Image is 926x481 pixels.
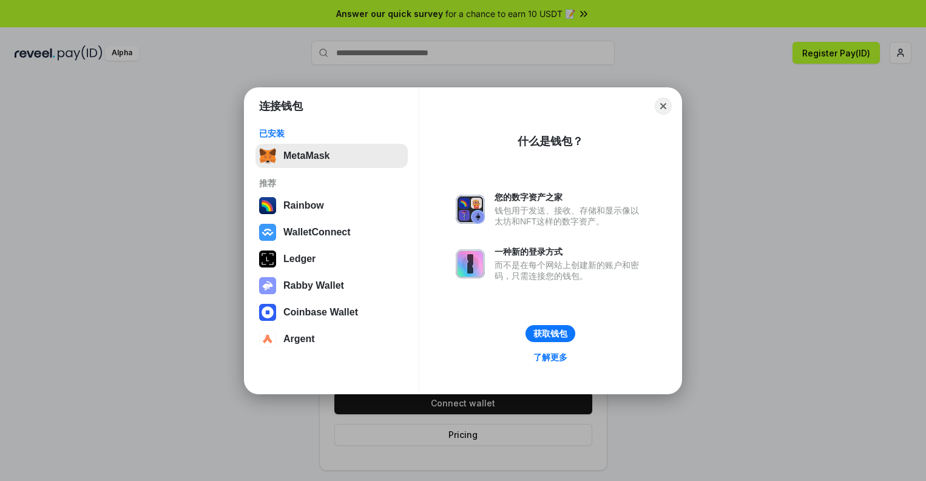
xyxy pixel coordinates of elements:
div: Rainbow [283,200,324,211]
h1: 连接钱包 [259,99,303,113]
div: 钱包用于发送、接收、存储和显示像以太坊和NFT这样的数字资产。 [495,205,645,227]
img: svg+xml,%3Csvg%20xmlns%3D%22http%3A%2F%2Fwww.w3.org%2F2000%2Fsvg%22%20fill%3D%22none%22%20viewBox... [456,195,485,224]
img: svg+xml,%3Csvg%20width%3D%22120%22%20height%3D%22120%22%20viewBox%3D%220%200%20120%20120%22%20fil... [259,197,276,214]
div: 推荐 [259,178,404,189]
button: Coinbase Wallet [255,300,408,325]
div: 获取钱包 [533,328,567,339]
button: Close [655,98,672,115]
img: svg+xml,%3Csvg%20xmlns%3D%22http%3A%2F%2Fwww.w3.org%2F2000%2Fsvg%22%20fill%3D%22none%22%20viewBox... [456,249,485,278]
a: 了解更多 [526,349,575,365]
div: Argent [283,334,315,345]
button: Argent [255,327,408,351]
div: Coinbase Wallet [283,307,358,318]
img: svg+xml,%3Csvg%20xmlns%3D%22http%3A%2F%2Fwww.w3.org%2F2000%2Fsvg%22%20fill%3D%22none%22%20viewBox... [259,277,276,294]
button: Rabby Wallet [255,274,408,298]
img: svg+xml,%3Csvg%20width%3D%2228%22%20height%3D%2228%22%20viewBox%3D%220%200%2028%2028%22%20fill%3D... [259,224,276,241]
img: svg+xml,%3Csvg%20xmlns%3D%22http%3A%2F%2Fwww.w3.org%2F2000%2Fsvg%22%20width%3D%2228%22%20height%3... [259,251,276,267]
img: svg+xml,%3Csvg%20fill%3D%22none%22%20height%3D%2233%22%20viewBox%3D%220%200%2035%2033%22%20width%... [259,147,276,164]
div: MetaMask [283,150,330,161]
div: WalletConnect [283,227,351,238]
div: 您的数字资产之家 [495,192,645,203]
img: svg+xml,%3Csvg%20width%3D%2228%22%20height%3D%2228%22%20viewBox%3D%220%200%2028%2028%22%20fill%3D... [259,331,276,348]
button: Rainbow [255,193,408,218]
div: Ledger [283,254,316,264]
div: 什么是钱包？ [518,134,583,149]
div: 一种新的登录方式 [495,246,645,257]
div: 了解更多 [533,352,567,363]
button: Ledger [255,247,408,271]
button: 获取钱包 [526,325,575,342]
div: 而不是在每个网站上创建新的账户和密码，只需连接您的钱包。 [495,260,645,281]
button: WalletConnect [255,220,408,244]
div: Rabby Wallet [283,280,344,291]
img: svg+xml,%3Csvg%20width%3D%2228%22%20height%3D%2228%22%20viewBox%3D%220%200%2028%2028%22%20fill%3D... [259,304,276,321]
div: 已安装 [259,128,404,139]
button: MetaMask [255,144,408,168]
